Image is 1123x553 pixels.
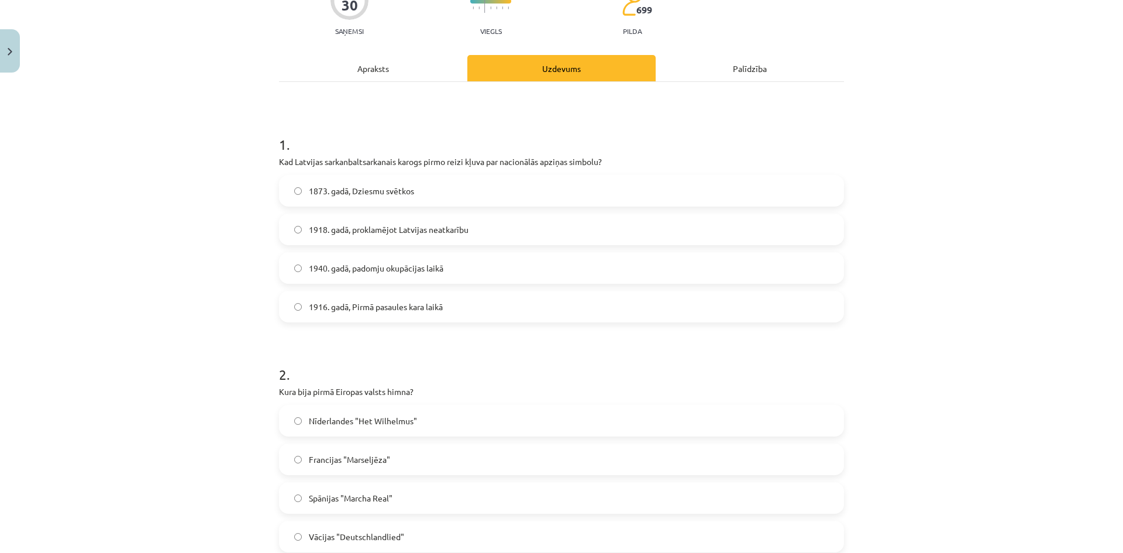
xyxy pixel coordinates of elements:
div: Apraksts [279,55,467,81]
span: Vācijas "Deutschlandlied" [309,531,404,543]
div: Palīdzība [656,55,844,81]
img: icon-short-line-57e1e144782c952c97e751825c79c345078a6d821885a25fce030b3d8c18986b.svg [502,6,503,9]
input: 1916. gadā, Pirmā pasaules kara laikā [294,303,302,311]
img: icon-short-line-57e1e144782c952c97e751825c79c345078a6d821885a25fce030b3d8c18986b.svg [508,6,509,9]
h1: 2 . [279,346,844,382]
p: Viegls [480,27,502,35]
span: Francijas "Marseljēza" [309,454,390,466]
span: 1916. gadā, Pirmā pasaules kara laikā [309,301,443,313]
img: icon-short-line-57e1e144782c952c97e751825c79c345078a6d821885a25fce030b3d8c18986b.svg [496,6,497,9]
span: 1918. gadā, proklamējot Latvijas neatkarību [309,224,469,236]
input: Vācijas "Deutschlandlied" [294,533,302,541]
input: Spānijas "Marcha Real" [294,494,302,502]
input: Nīderlandes "Het Wilhelmus" [294,417,302,425]
img: icon-short-line-57e1e144782c952c97e751825c79c345078a6d821885a25fce030b3d8c18986b.svg [473,6,474,9]
span: 699 [636,5,652,15]
img: icon-close-lesson-0947bae3869378f0d4975bcd49f059093ad1ed9edebbc8119c70593378902aed.svg [8,48,12,56]
span: 1873. gadā, Dziesmu svētkos [309,185,414,197]
div: Uzdevums [467,55,656,81]
span: 1940. gadā, padomju okupācijas laikā [309,262,443,274]
p: Kura bija pirmā Eiropas valsts himna? [279,386,844,398]
h1: 1 . [279,116,844,152]
input: 1940. gadā, padomju okupācijas laikā [294,265,302,272]
input: 1918. gadā, proklamējot Latvijas neatkarību [294,226,302,233]
p: Kad Latvijas sarkanbaltsarkanais karogs pirmo reizi kļuva par nacionālās apziņas simbolu? [279,156,844,168]
input: 1873. gadā, Dziesmu svētkos [294,187,302,195]
span: Nīderlandes "Het Wilhelmus" [309,415,417,427]
span: Spānijas "Marcha Real" [309,492,392,504]
img: icon-short-line-57e1e144782c952c97e751825c79c345078a6d821885a25fce030b3d8c18986b.svg [490,6,491,9]
p: pilda [623,27,642,35]
p: Saņemsi [330,27,368,35]
input: Francijas "Marseljēza" [294,456,302,463]
img: icon-short-line-57e1e144782c952c97e751825c79c345078a6d821885a25fce030b3d8c18986b.svg [478,6,480,9]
